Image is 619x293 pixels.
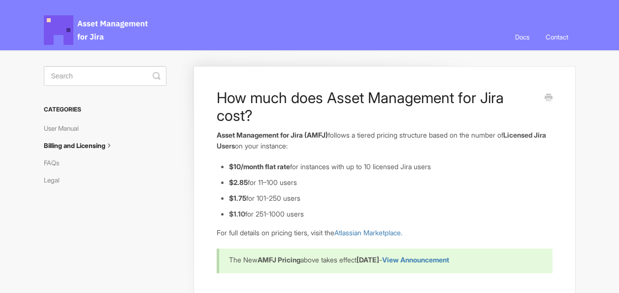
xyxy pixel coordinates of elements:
strong: $1.75 [229,194,246,202]
strong: Asset Management for Jira (AMFJ) [217,131,328,139]
li: for instances with up to 10 licensed Jira users [229,161,552,172]
span: Asset Management for Jira Docs [44,15,149,45]
p: follows a tiered pricing structure based on the number of on your instance: [217,130,552,151]
p: For full details on pricing tiers, visit the . [217,227,552,238]
li: for 11–100 users [229,177,552,188]
b: AMFJ Pricing [258,256,300,264]
h1: How much does Asset Management for Jira cost? [217,89,537,124]
a: Billing and Licensing [44,138,122,153]
a: Print this Article [545,93,553,104]
a: Atlassian Marketplace [334,228,401,237]
b: $1.10 [229,210,245,218]
a: FAQs [44,155,66,171]
a: Legal [44,172,67,188]
a: Contact [538,24,576,50]
strong: $2.85 [229,178,248,186]
b: Licensed Jira Users [217,131,546,150]
p: The New above takes effect - [229,255,540,265]
input: Search [44,66,166,86]
li: for 251-1000 users [229,209,552,220]
a: Docs [508,24,537,50]
strong: $10/month flat rate [229,162,290,171]
a: View Announcement [382,256,449,264]
h3: Categories [44,101,166,118]
b: [DATE] [357,256,379,264]
li: for 101-250 users [229,193,552,204]
a: User Manual [44,120,86,136]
